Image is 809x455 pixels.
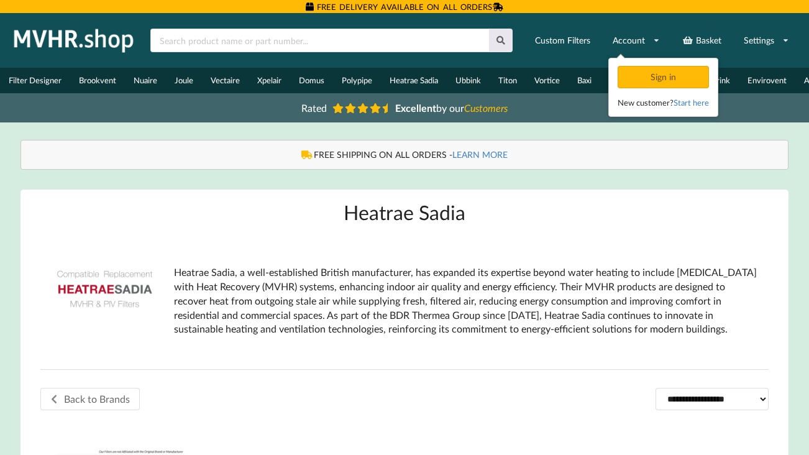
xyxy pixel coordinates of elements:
[739,68,795,93] a: Envirovent
[166,68,202,93] a: Joule
[40,200,769,225] h1: Heatrae Sadia
[395,102,508,114] span: by our
[656,388,769,410] select: Shop order
[569,68,600,93] a: Baxi
[290,68,333,93] a: Domus
[736,29,797,52] a: Settings
[452,149,508,160] a: LEARN MORE
[34,149,776,161] div: FREE SHIPPING ON ALL ORDERS -
[674,98,709,108] a: Start here
[674,29,729,52] a: Basket
[464,102,508,114] i: Customers
[249,68,290,93] a: Xpelair
[527,29,598,52] a: Custom Filters
[293,98,516,118] a: Rated Excellentby ourCustomers
[70,68,125,93] a: Brookvent
[526,68,569,93] a: Vortice
[703,68,739,93] a: Brink
[202,68,249,93] a: Vectaire
[618,96,709,109] div: New customer?
[490,68,526,93] a: Titon
[333,68,381,93] a: Polypipe
[301,102,327,114] span: Rated
[605,29,668,52] a: Account
[447,68,490,93] a: Ubbink
[150,29,489,52] input: Search product name or part number...
[618,71,711,82] a: Sign in
[9,25,139,56] img: mvhr.shop.png
[600,68,652,93] a: Vent-Axia
[618,66,709,88] div: Sign in
[395,102,436,114] b: Excellent
[381,68,447,93] a: Heatrae Sadia
[50,235,159,344] img: HEATRAE-Compatible-Replacement-Filters.png
[125,68,166,93] a: Nuaire
[174,265,759,336] p: Heatrae Sadia, a well-established British manufacturer, has expanded its expertise beyond water h...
